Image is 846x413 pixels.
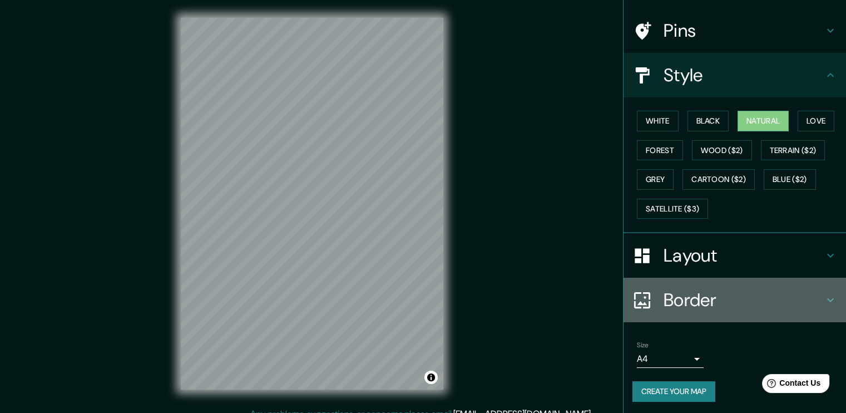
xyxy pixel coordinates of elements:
[738,111,789,131] button: Natural
[637,111,679,131] button: White
[624,53,846,97] div: Style
[181,18,443,390] canvas: Map
[632,381,715,402] button: Create your map
[798,111,834,131] button: Love
[687,111,729,131] button: Black
[682,169,755,190] button: Cartoon ($2)
[692,140,752,161] button: Wood ($2)
[624,233,846,278] div: Layout
[637,169,674,190] button: Grey
[637,199,708,219] button: Satellite ($3)
[664,19,824,42] h4: Pins
[761,140,825,161] button: Terrain ($2)
[664,64,824,86] h4: Style
[637,140,683,161] button: Forest
[764,169,816,190] button: Blue ($2)
[664,289,824,311] h4: Border
[637,341,649,350] label: Size
[664,244,824,267] h4: Layout
[424,371,438,384] button: Toggle attribution
[747,370,834,401] iframe: Help widget launcher
[624,278,846,322] div: Border
[637,350,704,368] div: A4
[624,8,846,53] div: Pins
